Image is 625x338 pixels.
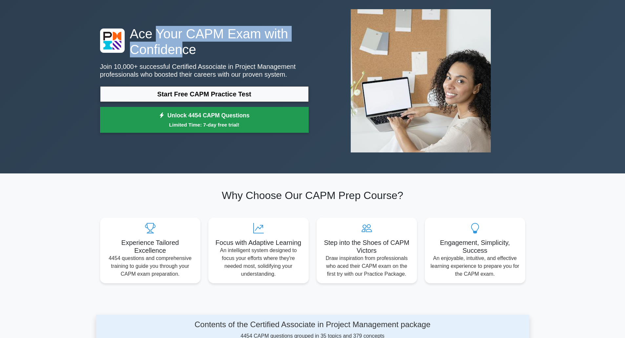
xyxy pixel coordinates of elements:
h5: Engagement, Simplicity, Success [430,239,520,254]
small: Limited Time: 7-day free trial! [108,121,301,129]
h5: Step into the Shoes of CAPM Victors [322,239,412,254]
p: Join 10,000+ successful Certified Associate in Project Management professionals who boosted their... [100,63,309,78]
h5: Experience Tailored Excellence [105,239,195,254]
p: An intelligent system designed to focus your efforts where they're needed most, solidifying your ... [214,247,303,278]
p: Draw inspiration from professionals who aced their CAPM exam on the first try with our Practice P... [322,254,412,278]
p: An enjoyable, intuitive, and effective learning experience to prepare you for the CAPM exam. [430,254,520,278]
h1: Ace Your CAPM Exam with Confidence [100,26,309,57]
h5: Focus with Adaptive Learning [214,239,303,247]
p: 4454 questions and comprehensive training to guide you through your CAPM exam preparation. [105,254,195,278]
a: Unlock 4454 CAPM QuestionsLimited Time: 7-day free trial! [100,107,309,133]
h4: Contents of the Certified Associate in Project Management package [158,320,467,329]
a: Start Free CAPM Practice Test [100,86,309,102]
h2: Why Choose Our CAPM Prep Course? [100,189,525,202]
